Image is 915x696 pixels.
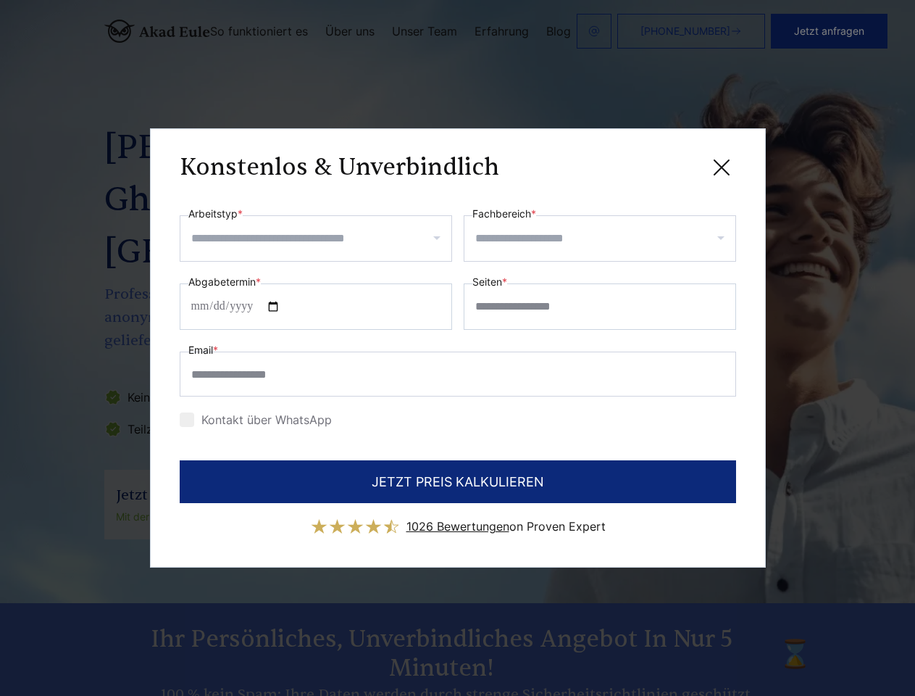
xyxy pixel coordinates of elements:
label: Arbeitstyp [188,205,243,223]
div: on Proven Expert [406,515,606,538]
span: 1026 Bewertungen [406,519,509,534]
label: Seiten [472,273,507,291]
button: JETZT PREIS KALKULIEREN [180,460,736,503]
label: Email [188,341,218,359]
label: Abgabetermin [188,273,261,291]
label: Fachbereich [472,205,536,223]
label: Kontakt über WhatsApp [180,413,332,427]
h3: Konstenlos & Unverbindlich [180,153,499,182]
